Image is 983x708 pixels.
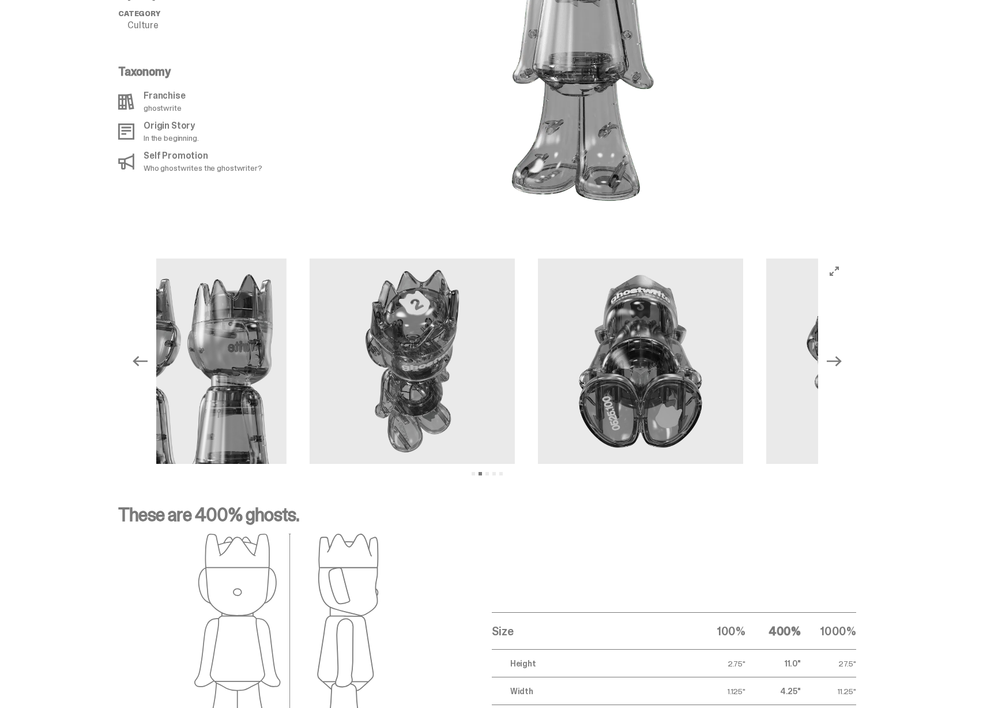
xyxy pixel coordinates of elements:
td: Height [492,650,690,677]
td: 27.5" [801,650,856,677]
button: View slide 4 [492,472,496,475]
p: ghostwrite [144,104,186,112]
img: ghostwrite_Two_Media_5.png [310,259,515,464]
button: View slide 3 [485,472,489,475]
td: Width [492,677,690,705]
td: 11.0" [745,650,801,677]
p: Self Promotion [144,151,262,160]
button: Next [822,349,847,374]
img: ghostwrite_Two_Media_4.png [81,259,287,464]
p: Taxonomy [118,66,296,77]
th: 1000% [801,613,856,650]
th: 400% [745,613,801,650]
td: 1.125" [690,677,745,705]
p: These are 400% ghosts. [118,505,856,533]
span: Category [118,9,160,18]
p: In the beginning. [144,134,199,142]
button: View full-screen [827,264,841,278]
td: 11.25" [801,677,856,705]
img: ghostwrite_Two_Media_6.png [538,259,743,464]
button: Previous [127,349,153,374]
button: View slide 5 [499,472,503,475]
img: ghostwrite_Two_Media_7.png [766,259,971,464]
p: Franchise [144,91,186,100]
td: 4.25" [745,677,801,705]
button: View slide 2 [479,472,482,475]
th: 100% [690,613,745,650]
p: Who ghostwrites the ghostwriter? [144,164,262,172]
button: View slide 1 [472,472,475,475]
td: 2.75" [690,650,745,677]
th: Size [492,613,690,650]
p: Origin Story [144,121,199,130]
p: Culture [127,21,303,30]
